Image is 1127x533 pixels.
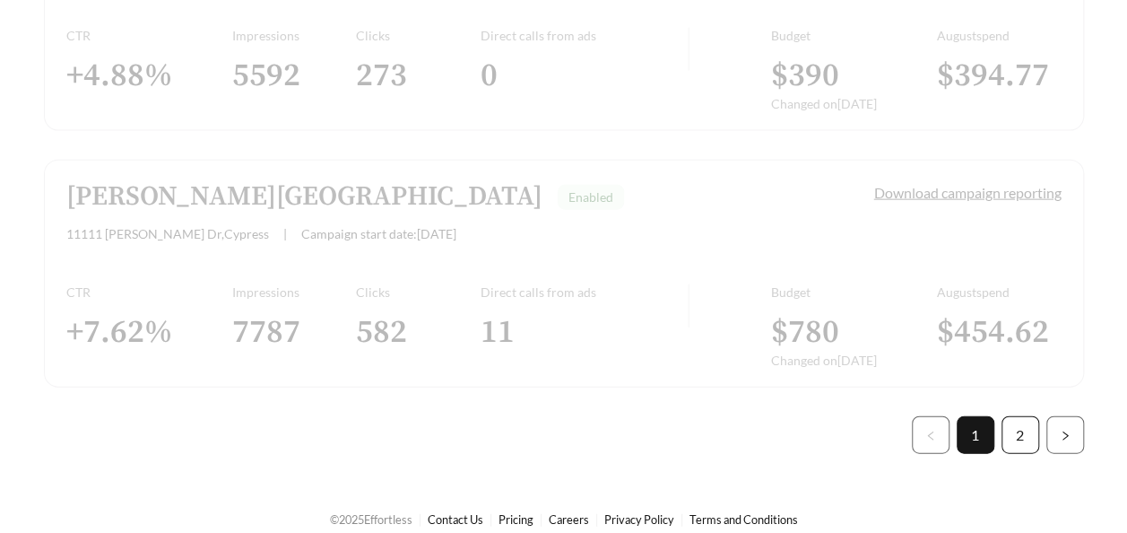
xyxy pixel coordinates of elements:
[549,512,589,527] a: Careers
[689,512,798,527] a: Terms and Conditions
[925,431,936,441] span: left
[1002,417,1038,453] a: 2
[604,512,674,527] a: Privacy Policy
[958,417,993,453] a: 1
[957,416,994,454] li: 1
[912,416,949,454] button: left
[1001,416,1039,454] li: 2
[498,512,533,527] a: Pricing
[330,512,412,527] span: © 2025 Effortless
[1046,416,1084,454] button: right
[1060,431,1071,441] span: right
[1046,416,1084,454] li: Next Page
[912,416,949,454] li: Previous Page
[428,512,483,527] a: Contact Us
